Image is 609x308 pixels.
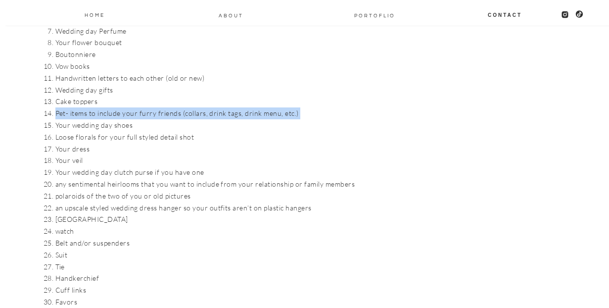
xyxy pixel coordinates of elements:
[55,261,423,273] li: Tie
[55,107,423,119] li: Pet- items to include your furry friends (collars, drink tags, drink menu, etc.)
[55,178,423,190] li: any sentimental heirlooms that you want to include from your relationship or family members
[55,213,423,225] li: [GEOGRAPHIC_DATA]
[55,37,423,49] li: Your flower bouquet
[55,190,423,202] li: polaroids of the two of you or old pictures
[55,143,423,155] li: Your dress
[55,237,423,249] li: Belt and/or suspenders
[55,272,423,284] li: Handkerchief
[487,10,523,18] a: Contact
[55,202,423,214] li: an upscale styled wedding dress hanger so your outfits aren’t on plastic hangers
[55,96,423,107] li: Cake toppers
[84,10,106,18] a: Home
[55,60,423,72] li: Vow books
[350,11,399,19] a: PORTOFLIO
[55,249,423,261] li: Suit
[55,296,423,308] li: Favors
[55,131,423,143] li: Loose florals for your full styled detail shot
[55,154,423,166] li: Your veil
[218,11,244,19] a: About
[55,72,423,84] li: Handwritten letters to each other (old or new)
[55,84,423,96] li: Wedding day gifts
[55,166,423,178] li: Your wedding day clutch purse if you have one
[55,225,423,237] li: watch
[55,284,423,296] li: Cuff links
[55,49,423,60] li: Boutonniere
[55,119,423,131] li: Your wedding day shoes
[55,25,423,37] li: Wedding day Perfume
